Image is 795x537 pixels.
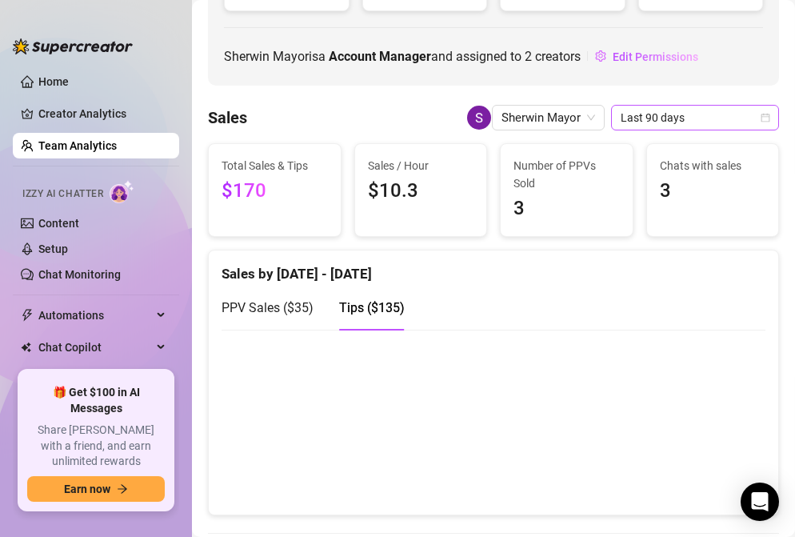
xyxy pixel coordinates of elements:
[222,250,765,285] div: Sales by [DATE] - [DATE]
[222,176,328,206] span: $170
[224,46,581,66] span: Sherwin Mayor is a and assigned to creators
[525,49,532,64] span: 2
[38,242,68,255] a: Setup
[22,186,103,202] span: Izzy AI Chatter
[27,385,165,416] span: 🎁 Get $100 in AI Messages
[38,217,79,230] a: Content
[339,300,405,315] span: Tips ( $135 )
[761,113,770,122] span: calendar
[27,476,165,502] button: Earn nowarrow-right
[501,106,595,130] span: Sherwin Mayor
[38,335,152,360] span: Chat Copilot
[208,106,247,129] h4: Sales
[329,49,431,64] b: Account Manager
[21,309,34,322] span: thunderbolt
[64,483,110,495] span: Earn now
[613,50,698,63] span: Edit Permissions
[621,106,769,130] span: Last 90 days
[21,342,31,353] img: Chat Copilot
[38,268,121,281] a: Chat Monitoring
[117,483,128,495] span: arrow-right
[660,176,766,206] span: 3
[38,101,166,126] a: Creator Analytics
[110,180,134,203] img: AI Chatter
[513,157,620,192] span: Number of PPVs Sold
[368,157,474,174] span: Sales / Hour
[27,423,165,470] span: Share [PERSON_NAME] with a friend, and earn unlimited rewards
[660,157,766,174] span: Chats with sales
[222,300,314,315] span: PPV Sales ( $35 )
[38,75,69,88] a: Home
[38,303,152,328] span: Automations
[741,483,779,521] div: Open Intercom Messenger
[368,176,474,206] span: $10.3
[595,50,606,62] span: setting
[467,106,491,130] img: Sherwin Mayor
[513,194,620,224] span: 3
[13,38,133,54] img: logo-BBDzfeDw.svg
[594,44,699,70] button: Edit Permissions
[222,157,328,174] span: Total Sales & Tips
[38,139,117,152] a: Team Analytics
